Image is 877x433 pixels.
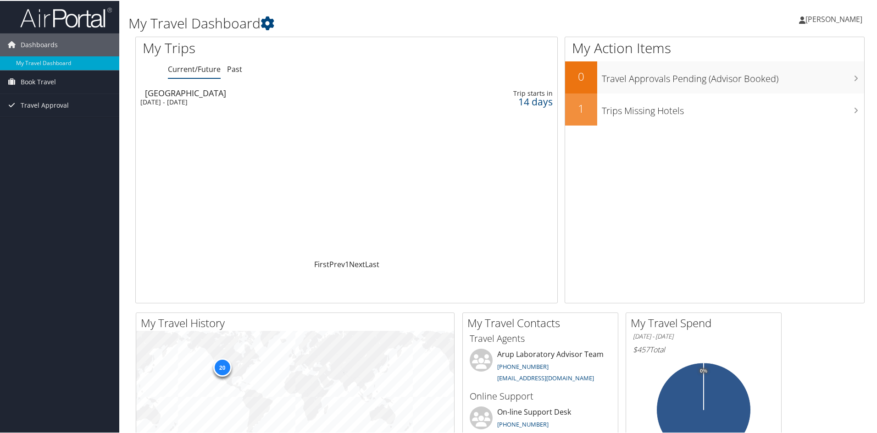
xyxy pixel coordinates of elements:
h2: My Travel Spend [631,314,781,330]
h3: Online Support [470,389,611,402]
div: 14 days [461,97,553,105]
h3: Trips Missing Hotels [602,99,864,116]
a: Last [365,258,379,269]
h6: Total [633,344,774,354]
a: Past [227,63,242,73]
div: 20 [213,357,231,376]
span: $457 [633,344,649,354]
h2: 1 [565,100,597,115]
h3: Travel Approvals Pending (Advisor Booked) [602,67,864,84]
a: [PERSON_NAME] [799,5,871,32]
span: Book Travel [21,70,56,93]
h1: My Trips [143,38,375,57]
span: [PERSON_NAME] [805,13,862,23]
span: Travel Approval [21,93,69,116]
a: [PHONE_NUMBER] [497,362,549,370]
h6: [DATE] - [DATE] [633,331,774,340]
div: [DATE] - [DATE] [140,97,406,105]
span: Dashboards [21,33,58,55]
h2: 0 [565,68,597,83]
a: [PHONE_NUMBER] [497,419,549,428]
img: airportal-logo.png [20,6,112,27]
a: 1 [345,258,349,269]
li: Arup Laboratory Advisor Team [465,348,616,385]
a: Current/Future [168,63,221,73]
div: Trip starts in [461,88,553,97]
h2: My Travel Contacts [467,314,618,330]
tspan: 0% [700,367,707,373]
h3: Travel Agents [470,331,611,344]
h1: My Travel Dashboard [128,13,624,32]
div: [GEOGRAPHIC_DATA] [145,88,411,96]
a: 1Trips Missing Hotels [565,93,864,125]
a: 0Travel Approvals Pending (Advisor Booked) [565,60,864,93]
h1: My Action Items [565,38,864,57]
a: Prev [329,258,345,269]
a: [EMAIL_ADDRESS][DOMAIN_NAME] [497,373,594,381]
a: Next [349,258,365,269]
h2: My Travel History [141,314,454,330]
a: First [314,258,329,269]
